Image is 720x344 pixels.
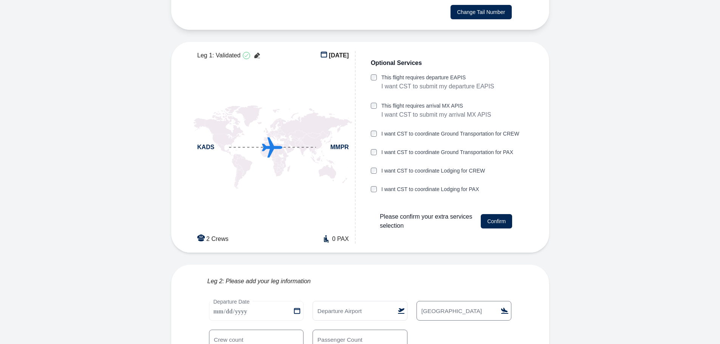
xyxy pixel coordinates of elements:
label: Departure Date [211,298,253,305]
label: I want CST to coordinate Lodging for CREW [381,167,485,175]
label: Crew count [211,335,246,344]
label: [GEOGRAPHIC_DATA] [418,307,485,315]
span: Optional Services [371,59,422,68]
span: 2 Crews [206,234,229,244]
label: Departure Airport [314,307,365,315]
label: Passenger Count [314,335,366,344]
label: I want CST to coordinate Ground Transportation for CREW [381,130,519,138]
span: Leg 1: Validated [197,51,240,60]
label: This flight requires departure EAPIS [381,74,494,82]
span: Please confirm your extra services selection [380,212,475,230]
span: Leg 2: [207,277,224,286]
span: MMPR [330,143,349,152]
span: 0 PAX [332,234,349,244]
label: This flight requires arrival MX APIS [381,102,491,110]
button: Confirm [481,214,512,228]
button: Change Tail Number [451,5,511,19]
p: I want CST to submit my arrival MX APIS [381,110,491,120]
span: [DATE] [329,51,349,60]
label: I want CST to coordinate Ground Transportation for PAX [381,148,513,156]
label: I want CST to coordinate Lodging for PAX [381,185,479,193]
span: KADS [197,143,214,152]
p: I want CST to submit my departure EAPIS [381,82,494,91]
span: Please add your leg information [226,277,311,286]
